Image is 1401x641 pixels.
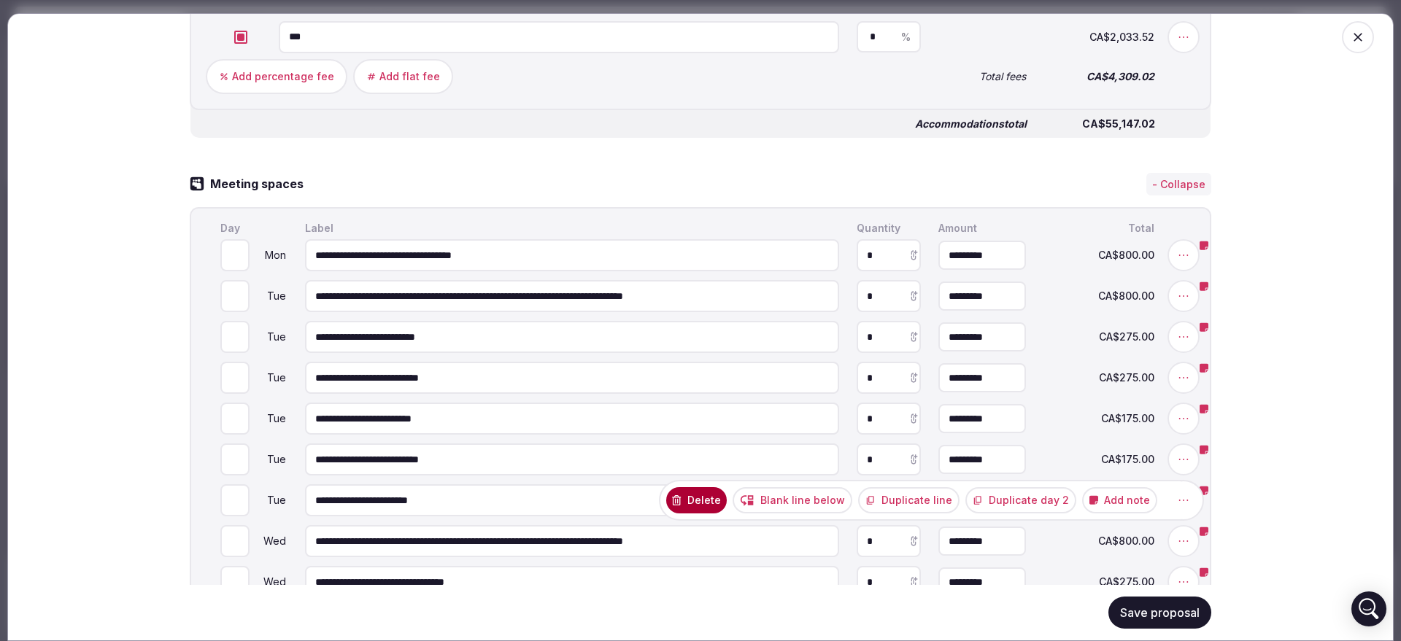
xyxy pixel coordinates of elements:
[1043,577,1154,587] span: CA$275.00
[1108,597,1211,629] button: Save proposal
[1043,536,1154,546] span: CA$800.00
[1043,454,1154,465] span: CA$175.00
[901,31,911,42] span: %
[1351,591,1386,626] div: Open Intercom Messenger
[1043,71,1154,81] span: CA$4,309.02
[252,536,287,546] div: Wed
[1044,118,1155,128] span: CA$55,147.02
[302,220,842,236] div: Label
[1041,220,1157,236] div: Total
[232,69,334,83] div: Add percentage fee
[1043,31,1154,42] span: CA$2,033.52
[965,487,1076,513] button: Duplicate day 2
[858,487,960,513] button: Duplicate line
[733,487,852,513] button: Blank line below
[935,68,1029,84] div: Total fees
[252,291,287,301] div: Tue
[206,58,347,93] button: Add percentage fee
[1043,413,1154,424] span: CA$175.00
[854,220,924,236] div: Quantity
[935,220,1029,236] div: Amount
[379,69,440,83] div: Add flat fee
[1146,172,1211,195] button: - Collapse
[252,413,287,424] div: Tue
[204,175,318,193] h3: Meeting spaces
[1043,291,1154,301] span: CA$800.00
[1043,332,1154,342] span: CA$275.00
[1043,373,1154,383] span: CA$275.00
[1043,250,1154,260] span: CA$800.00
[1082,487,1157,513] button: Add note
[666,487,726,513] button: Delete
[252,250,287,260] div: Mon
[252,373,287,383] div: Tue
[252,332,287,342] div: Tue
[252,495,287,505] div: Tue
[915,118,1027,128] span: Accommodations total
[252,454,287,465] div: Tue
[353,58,453,93] button: Add flat fee
[252,577,287,587] div: Wed
[217,220,290,236] div: Day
